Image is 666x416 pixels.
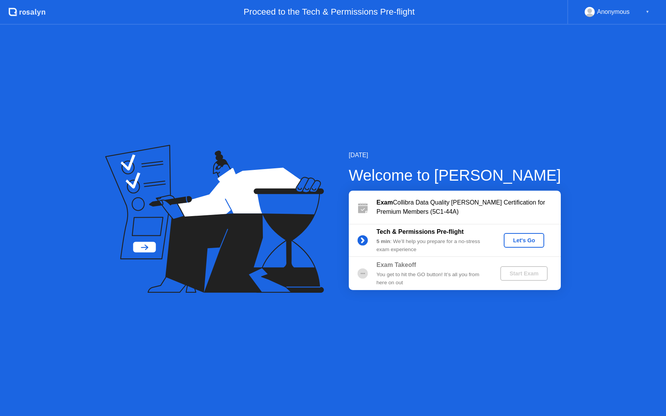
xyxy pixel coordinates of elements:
[507,237,541,243] div: Let's Go
[377,262,416,268] b: Exam Takeoff
[349,151,561,160] div: [DATE]
[377,228,464,235] b: Tech & Permissions Pre-flight
[646,7,649,17] div: ▼
[377,238,390,244] b: 5 min
[377,238,488,253] div: : We’ll help you prepare for a no-stress exam experience
[377,199,393,206] b: Exam
[377,271,488,287] div: You get to hit the GO button! It’s all you from here on out
[597,7,630,17] div: Anonymous
[377,198,561,216] div: Collibra Data Quality [PERSON_NAME] Certification for Premium Members (5C1-44A)
[504,233,544,248] button: Let's Go
[503,270,545,277] div: Start Exam
[349,164,561,187] div: Welcome to [PERSON_NAME]
[500,266,548,281] button: Start Exam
